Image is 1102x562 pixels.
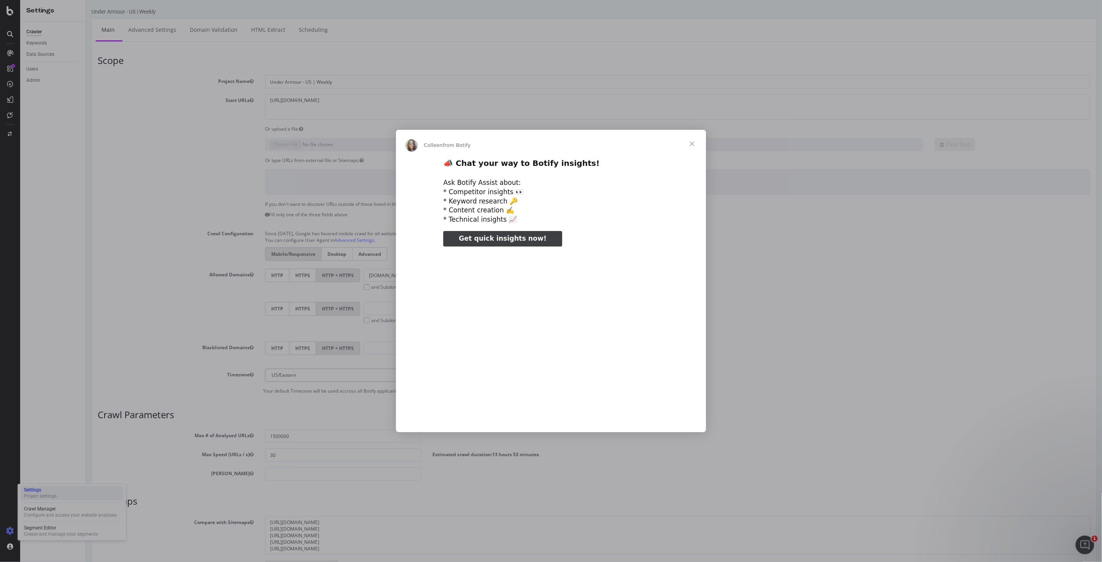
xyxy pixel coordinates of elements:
[207,19,248,40] a: Scheduling
[179,228,1004,237] p: Since [DATE], Google has favored mobile crawl for all websites. For a more meaningful analysis, y...
[10,19,34,40] a: Main
[179,269,203,282] label: HTTP
[389,253,713,415] video: Play video
[164,97,167,103] button: Start URLs
[6,467,173,477] label: [PERSON_NAME]
[203,302,230,315] label: HTTPS
[12,388,1004,394] p: Your default Timezone will be used accross all Botify applications
[406,451,453,458] span: 13 hours 53 minutes
[6,94,173,103] label: Start URLs
[98,19,157,40] a: Domain Validation
[179,247,235,261] label: Mobile/Responsive
[5,8,70,16] div: Under Armour - US | Weekly
[164,519,167,526] button: Compare with Sitemaps
[159,19,205,40] a: HTML Extract
[179,237,1004,243] p: You can configure User Agent in .
[443,142,471,148] span: from Botify
[173,126,1010,132] div: Or upload a file:
[678,130,706,158] span: Close
[6,228,173,237] label: Crawl Configuration
[164,78,167,84] button: Project Name
[179,94,1004,119] textarea: [URL][DOMAIN_NAME]
[6,75,173,84] label: Project Name
[443,158,659,172] h2: 📣 Chat your way to Botify insights!
[230,302,274,315] label: HTTP + HTTPS
[179,302,203,315] label: HTTP
[164,271,167,278] button: Allowed Domains
[6,516,173,526] label: Compare with Sitemaps
[230,269,274,282] label: HTTP + HTTPS
[459,234,546,242] span: Get quick insights now!
[164,371,167,378] button: Timezone
[6,269,173,278] label: Allowed Domains
[443,178,659,224] div: Ask Botify Assist about: * Competitor insights 👀 * Keyword research 🔑 * Content creation ✍️ * Tec...
[6,341,173,351] label: Blacklisted Domains
[36,19,96,40] a: Advanced Settings
[179,341,203,355] label: HTTP
[235,247,267,261] label: Desktop
[164,451,167,458] button: Max Speed (URLs / s)
[6,429,173,439] label: Max # of Analysed URLs
[248,237,288,243] a: Advanced Settings
[203,269,230,282] label: HTTPS
[6,369,173,378] label: Timezone
[203,341,230,355] label: HTTPS
[443,231,562,247] a: Get quick insights now!
[179,201,1004,207] p: If you don't want to discover URLs outside of those listed in the files at these locations, set M...
[278,317,321,324] label: and Subdomains
[179,516,1004,555] textarea: [URL][DOMAIN_NAME] [URL][DOMAIN_NAME] [URL][DOMAIN_NAME] [URL][DOMAIN_NAME] [URL][DOMAIN_NAME]
[424,142,443,148] span: Colleen
[278,284,321,290] label: and Subdomains
[230,341,274,355] label: HTTP + HTTPS
[6,448,173,458] label: Max Speed (URLs / s)
[12,496,1004,506] h3: Sitemaps
[405,139,418,152] img: Profile image for Colleen
[12,55,1004,66] h3: Scope
[164,344,167,351] button: Blacklisted Domains
[346,448,453,458] label: Estimated crawl duration:
[267,247,301,261] label: Advanced
[179,211,1004,218] p: Fill only one of the three fields above
[164,432,167,439] button: Max # of Analysed URLs
[164,470,167,477] button: [PERSON_NAME]
[173,157,1010,164] div: Or type URLs from external file or Sitemaps:
[12,410,1004,420] h3: Crawl Parameters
